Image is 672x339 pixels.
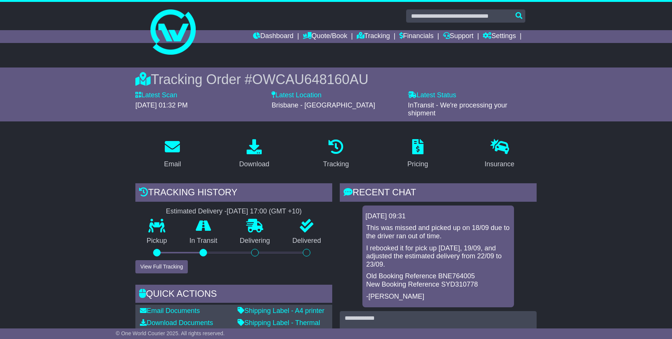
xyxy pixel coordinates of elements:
a: Insurance [480,137,519,172]
span: Brisbane - [GEOGRAPHIC_DATA] [272,101,375,109]
a: Pricing [402,137,433,172]
a: Tracking [357,30,390,43]
label: Latest Status [408,91,456,100]
a: Shipping Label - Thermal printer [238,319,320,335]
p: I rebooked it for pick up [DATE], 19/09, and adjusted the estimated delivery from 22/09 to 23/09. [366,244,510,269]
span: InTransit - We're processing your shipment [408,101,508,117]
div: Tracking Order # [135,71,537,87]
a: Email [159,137,186,172]
span: OWCAU648160AU [252,72,368,87]
div: Email [164,159,181,169]
div: RECENT CHAT [340,183,537,204]
div: Tracking [323,159,349,169]
div: [DATE] 17:00 (GMT +10) [227,207,302,216]
p: Delivered [281,237,333,245]
a: Download [234,137,274,172]
div: Tracking history [135,183,332,204]
a: Email Documents [140,307,200,314]
p: This was missed and picked up on 18/09 due to the driver ran out of time. [366,224,510,240]
p: -[PERSON_NAME] [366,293,510,301]
div: Download [239,159,269,169]
div: [DATE] 09:31 [365,212,511,221]
p: Delivering [229,237,281,245]
p: Old Booking Reference BNE764005 New Booking Reference SYD310778 [366,272,510,288]
p: In Transit [178,237,229,245]
a: Financials [399,30,434,43]
a: Tracking [318,137,354,172]
div: Quick Actions [135,285,332,305]
div: Pricing [407,159,428,169]
label: Latest Scan [135,91,177,100]
div: Insurance [485,159,514,169]
span: © One World Courier 2025. All rights reserved. [116,330,225,336]
p: Pickup [135,237,178,245]
a: Settings [483,30,516,43]
button: View Full Tracking [135,260,188,273]
a: Download Documents [140,319,213,327]
a: Shipping Label - A4 printer [238,307,324,314]
div: Estimated Delivery - [135,207,332,216]
span: [DATE] 01:32 PM [135,101,188,109]
a: Dashboard [253,30,293,43]
label: Latest Location [272,91,321,100]
a: Quote/Book [303,30,347,43]
a: Support [443,30,474,43]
